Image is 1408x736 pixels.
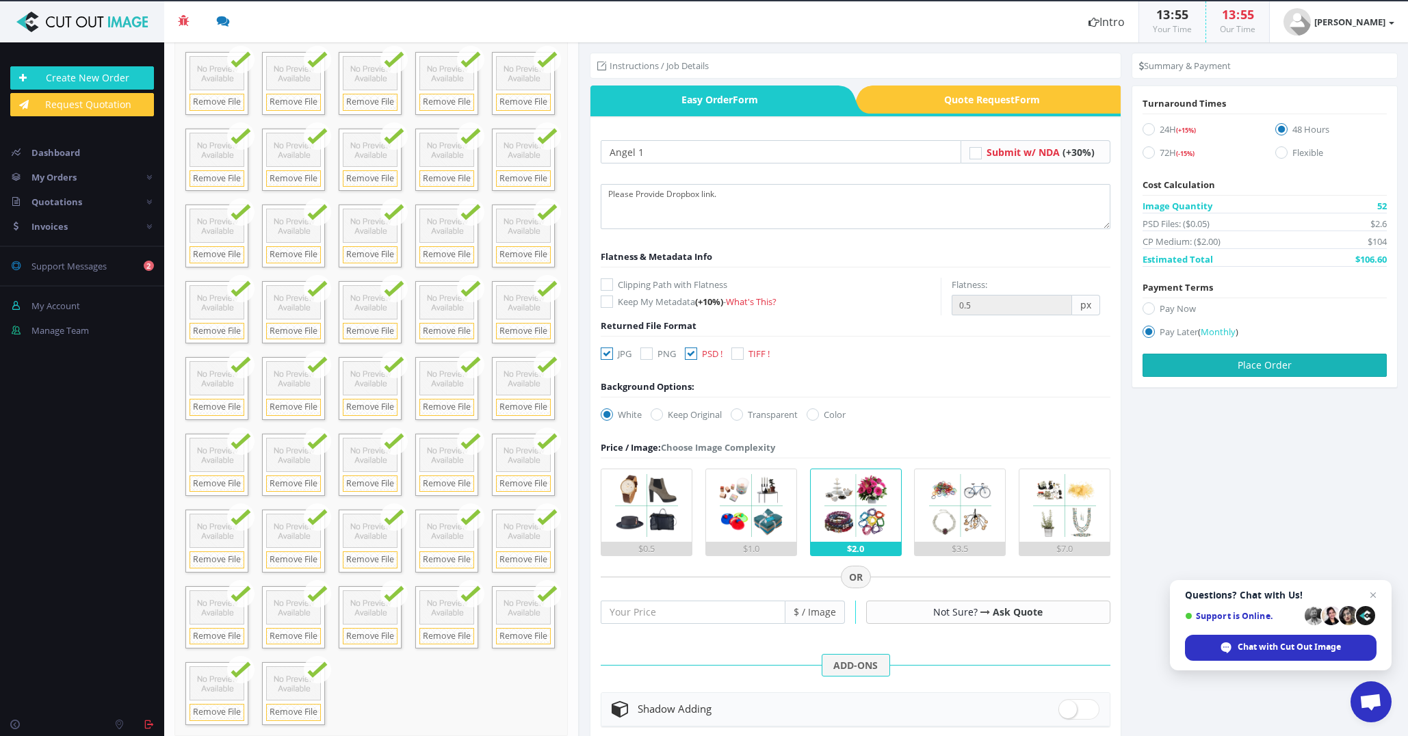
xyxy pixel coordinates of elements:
[343,628,397,645] a: Remove File
[190,170,244,187] a: Remove File
[31,220,68,233] span: Invoices
[807,408,846,421] label: Color
[933,605,978,618] span: Not Sure?
[695,295,723,308] span: (+10%)
[601,295,941,308] label: Keep My Metadata -
[1139,59,1231,73] li: Summary & Payment
[841,566,871,589] span: OR
[1176,149,1195,158] span: (-15%)
[1185,590,1377,601] span: Questions? Chat with Us!
[1143,179,1215,191] span: Cost Calculation
[1143,122,1254,141] label: 24H
[601,441,775,454] div: Choose Image Complexity
[31,300,80,312] span: My Account
[496,323,551,340] a: Remove File
[601,347,631,360] label: JPG
[419,475,474,492] a: Remove File
[1368,235,1387,248] span: $104
[31,324,89,337] span: Manage Team
[1072,295,1100,315] span: px
[419,246,474,263] a: Remove File
[419,94,474,111] a: Remove File
[811,542,901,555] div: $2.0
[1143,281,1213,293] span: Payment Terms
[1143,325,1387,343] label: Pay Later
[190,399,244,416] a: Remove File
[726,295,777,308] a: What's This?
[31,171,77,183] span: My Orders
[419,170,474,187] a: Remove File
[343,170,397,187] a: Remove File
[1275,122,1387,141] label: 48 Hours
[1220,23,1255,35] small: Our Time
[1238,641,1341,653] span: Chat with Cut Out Image
[1062,146,1095,159] span: (+30%)
[590,86,839,114] span: Easy Order
[785,601,845,624] span: $ / Image
[1270,1,1408,42] a: [PERSON_NAME]
[496,246,551,263] a: Remove File
[1176,123,1196,135] a: (+15%)
[987,146,1095,159] a: Submit w/ NDA (+30%)
[1015,93,1040,106] i: Form
[1275,146,1387,164] label: Flexible
[1143,217,1210,231] span: PSD Files: ($0.05)
[1222,6,1236,23] span: 13
[1314,16,1385,28] strong: [PERSON_NAME]
[1143,97,1226,109] span: Turnaround Times
[601,542,692,555] div: $0.5
[638,702,712,715] span: Shadow Adding
[1143,354,1387,377] button: Place Order
[266,475,321,492] a: Remove File
[1143,146,1254,164] label: 72H
[419,399,474,416] a: Remove File
[702,347,722,360] span: PSD !
[590,86,839,114] a: Easy OrderForm
[873,86,1121,114] a: Quote RequestForm
[748,347,770,360] span: TIFF !
[266,170,321,187] a: Remove File
[1175,6,1188,23] span: 55
[1377,199,1387,213] span: 52
[190,246,244,263] a: Remove File
[601,380,694,393] div: Background Options:
[822,654,890,677] span: ADD-ONS
[1185,611,1300,621] span: Support is Online.
[924,469,997,542] img: 4.png
[1143,235,1221,248] span: CP Medium: ($2.00)
[190,323,244,340] a: Remove File
[601,441,661,454] span: Price / Image:
[31,260,107,272] span: Support Messages
[496,551,551,568] a: Remove File
[993,605,1043,618] a: Ask Quote
[601,319,696,332] span: Returned File Format
[1019,542,1110,555] div: $7.0
[1153,23,1192,35] small: Your Time
[266,399,321,416] a: Remove File
[1355,252,1387,266] span: $106.60
[1201,326,1236,338] span: Monthly
[873,86,1121,114] span: Quote Request
[601,250,712,263] span: Flatness & Metadata Info
[266,551,321,568] a: Remove File
[1185,635,1377,661] span: Chat with Cut Out Image
[343,323,397,340] a: Remove File
[1351,681,1392,722] a: Open chat
[266,704,321,721] a: Remove File
[1283,8,1311,36] img: user_default.jpg
[1176,126,1196,135] span: (+15%)
[10,93,154,116] a: Request Quotation
[733,93,758,106] i: Form
[190,704,244,721] a: Remove File
[419,628,474,645] a: Remove File
[496,475,551,492] a: Remove File
[601,278,941,291] label: Clipping Path with Flatness
[190,628,244,645] a: Remove File
[1240,6,1254,23] span: 55
[715,469,787,542] img: 2.png
[1028,469,1101,542] img: 5.png
[419,551,474,568] a: Remove File
[706,542,796,555] div: $1.0
[343,94,397,111] a: Remove File
[651,408,722,421] label: Keep Original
